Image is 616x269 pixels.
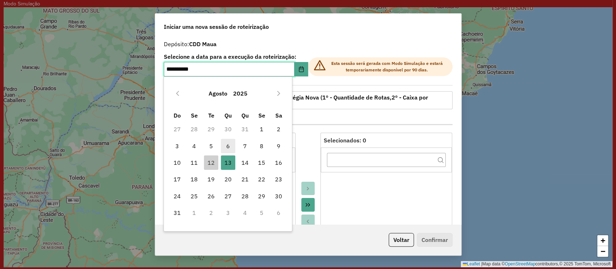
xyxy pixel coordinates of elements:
td: 1 [186,204,203,221]
td: 5 [253,204,270,221]
label: Selecione os setores : [164,115,453,125]
td: 17 [169,171,186,188]
td: 7 [236,137,253,154]
div: Map data © contributors,© 2025 TomTom, Microsoft [461,261,612,267]
td: 5 [203,137,220,154]
td: 27 [219,188,236,204]
td: 30 [270,188,287,204]
td: 16 [270,154,287,171]
span: 2 [271,122,286,136]
td: 29 [203,121,220,137]
td: 23 [270,171,287,188]
div: Selecionados: 0 [324,136,449,145]
span: 17 [170,172,184,186]
td: 3 [169,137,186,154]
td: 26 [203,188,220,204]
span: Esta sessão será gerada com Modo Simulação e estará temporariamente disponível por 90 dias. [308,57,453,76]
button: Choose Month [206,85,230,102]
td: 11 [186,154,203,171]
a: Zoom in [597,235,608,246]
td: 1 [253,121,270,137]
span: 19 [204,172,218,186]
span: Se [191,112,198,119]
span: − [600,247,605,256]
span: 26 [204,189,218,203]
td: 24 [169,188,186,204]
td: 4 [236,204,253,221]
span: Iniciar uma nova sessão de roteirização [164,22,269,31]
span: 20 [221,172,235,186]
span: Estratégias de roteirização - Teste de Estratégia Nova (1º - Quantidade de Rotas,2º - Caixa por V... [176,94,449,106]
span: 8 [254,139,269,153]
span: Se [258,112,265,119]
span: 4 [187,139,201,153]
span: 6 [221,139,235,153]
span: 30 [271,189,286,203]
span: Qu [241,112,249,119]
a: Estratégias de roteirização - Teste de Estratégia Nova (1º - Quantidade de Rotas,2º - Caixa por V... [164,91,453,109]
button: Choose Date [294,62,308,76]
span: Qu [224,112,232,119]
td: 30 [219,121,236,137]
td: 8 [253,137,270,154]
span: 1 [254,122,269,136]
span: 29 [254,189,269,203]
td: 3 [219,204,236,221]
td: 31 [236,121,253,137]
span: + [600,236,605,245]
td: 25 [186,188,203,204]
td: 4 [186,137,203,154]
button: Voltar [389,233,414,247]
span: 14 [238,155,252,170]
span: 7 [238,139,252,153]
td: 28 [186,121,203,137]
span: 9 [271,139,286,153]
button: Previous Month [172,88,183,99]
a: Zoom out [597,246,608,257]
span: 12 [204,155,218,170]
span: | [481,261,482,266]
span: 10 [170,155,184,170]
span: 22 [254,172,269,186]
td: 2 [203,204,220,221]
button: Choose Year [230,85,250,102]
td: 21 [236,171,253,188]
span: 28 [238,189,252,203]
span: 31 [170,206,184,220]
td: 13 [219,154,236,171]
td: 31 [169,204,186,221]
td: 2 [270,121,287,137]
button: Move All to Target [301,198,315,212]
span: 25 [187,189,201,203]
td: 15 [253,154,270,171]
span: 24 [170,189,184,203]
td: 22 [253,171,270,188]
a: Leaflet [463,261,480,266]
span: 15 [254,155,269,170]
td: 12 [203,154,220,171]
div: Depósito: [164,40,453,48]
span: 23 [271,172,286,186]
span: 11 [187,155,201,170]
td: 18 [186,171,203,188]
span: 3 [170,139,184,153]
a: OpenStreetMap [505,261,536,266]
td: 6 [270,204,287,221]
div: Choose Date [163,76,292,231]
button: Next Month [273,88,284,99]
td: 20 [219,171,236,188]
span: 27 [221,189,235,203]
td: 9 [270,137,287,154]
span: 18 [187,172,201,186]
td: 14 [236,154,253,171]
span: Do [174,112,181,119]
td: 27 [169,121,186,137]
span: 16 [271,155,286,170]
span: Te [208,112,214,119]
strong: CDD Maua [189,40,217,48]
span: 21 [238,172,252,186]
label: Selecione a data para a execução da roteirização: [164,52,308,61]
td: 29 [253,188,270,204]
span: Sa [275,112,282,119]
td: 28 [236,188,253,204]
